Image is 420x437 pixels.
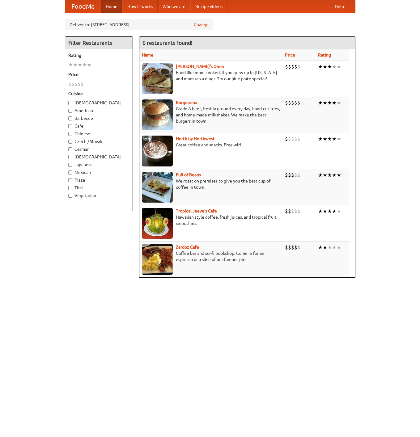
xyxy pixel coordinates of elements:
[318,53,331,57] a: Rating
[288,172,291,179] li: $
[285,136,288,142] li: $
[176,136,215,141] a: North by Northwest
[297,99,300,106] li: $
[68,177,129,183] label: Pizza
[68,162,129,168] label: Japanese
[318,136,323,142] li: ★
[297,136,300,142] li: $
[68,116,72,120] input: Barbecue
[78,61,82,68] li: ★
[318,172,323,179] li: ★
[122,0,158,13] a: How it works
[294,172,297,179] li: $
[68,138,129,145] label: Czech / Slovak
[297,172,300,179] li: $
[74,81,78,87] li: $
[337,172,341,179] li: ★
[337,99,341,106] li: ★
[68,140,72,144] input: Czech / Slovak
[318,99,323,106] li: ★
[297,208,300,215] li: $
[288,63,291,70] li: $
[68,109,72,113] input: American
[73,61,78,68] li: ★
[101,0,122,13] a: Home
[142,250,280,263] p: Coffee bar and sci-fi bookshop. Come in for an espresso or a slice of our famous pie.
[68,163,72,167] input: Japanese
[65,37,133,49] h4: Filter Restaurants
[68,61,73,68] li: ★
[285,244,288,251] li: $
[68,147,72,151] input: German
[323,136,327,142] li: ★
[68,100,129,106] label: [DEMOGRAPHIC_DATA]
[294,99,297,106] li: $
[68,185,129,191] label: Thai
[176,100,197,105] a: Burgerama
[291,172,294,179] li: $
[291,208,294,215] li: $
[294,63,297,70] li: $
[332,99,337,106] li: ★
[337,63,341,70] li: ★
[318,208,323,215] li: ★
[297,63,300,70] li: $
[142,40,193,46] ng-pluralize: 6 restaurants found!
[323,63,327,70] li: ★
[142,53,153,57] a: Name
[142,244,173,275] img: zardoz.jpg
[297,244,300,251] li: $
[68,115,129,121] label: Barbecue
[65,19,213,30] div: Deliver to: [STREET_ADDRESS]
[291,63,294,70] li: $
[294,136,297,142] li: $
[142,172,173,203] img: beans.jpg
[327,99,332,106] li: ★
[68,131,129,137] label: Chinese
[68,146,129,152] label: German
[142,106,280,124] p: Grade A beef, freshly ground every day, hand-cut fries, and home-made milkshakes. We make the bes...
[337,244,341,251] li: ★
[332,244,337,251] li: ★
[142,136,173,166] img: north.jpg
[68,155,72,159] input: [DEMOGRAPHIC_DATA]
[327,63,332,70] li: ★
[318,63,323,70] li: ★
[285,208,288,215] li: $
[176,172,201,177] a: Full of Beans
[288,99,291,106] li: $
[142,208,173,239] img: jeeves.jpg
[68,192,129,199] label: Vegetarian
[68,178,72,182] input: Pizza
[323,172,327,179] li: ★
[332,136,337,142] li: ★
[68,90,129,97] h5: Cuisine
[71,81,74,87] li: $
[68,52,129,58] h5: Rating
[68,124,72,128] input: Cafe
[142,63,173,94] img: sallys.jpg
[332,172,337,179] li: ★
[68,123,129,129] label: Cafe
[68,169,129,175] label: Mexican
[81,81,84,87] li: $
[176,245,199,250] a: Zardoz Cafe
[158,0,190,13] a: Who we are
[330,0,349,13] a: Help
[68,101,72,105] input: [DEMOGRAPHIC_DATA]
[285,99,288,106] li: $
[332,63,337,70] li: ★
[288,244,291,251] li: $
[294,208,297,215] li: $
[142,99,173,130] img: burgerama.jpg
[176,208,217,213] a: Tropical Jeeve's Cafe
[327,172,332,179] li: ★
[176,64,224,69] b: [PERSON_NAME]'s Diner
[190,0,227,13] a: Recipe videos
[285,63,288,70] li: $
[68,107,129,114] label: American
